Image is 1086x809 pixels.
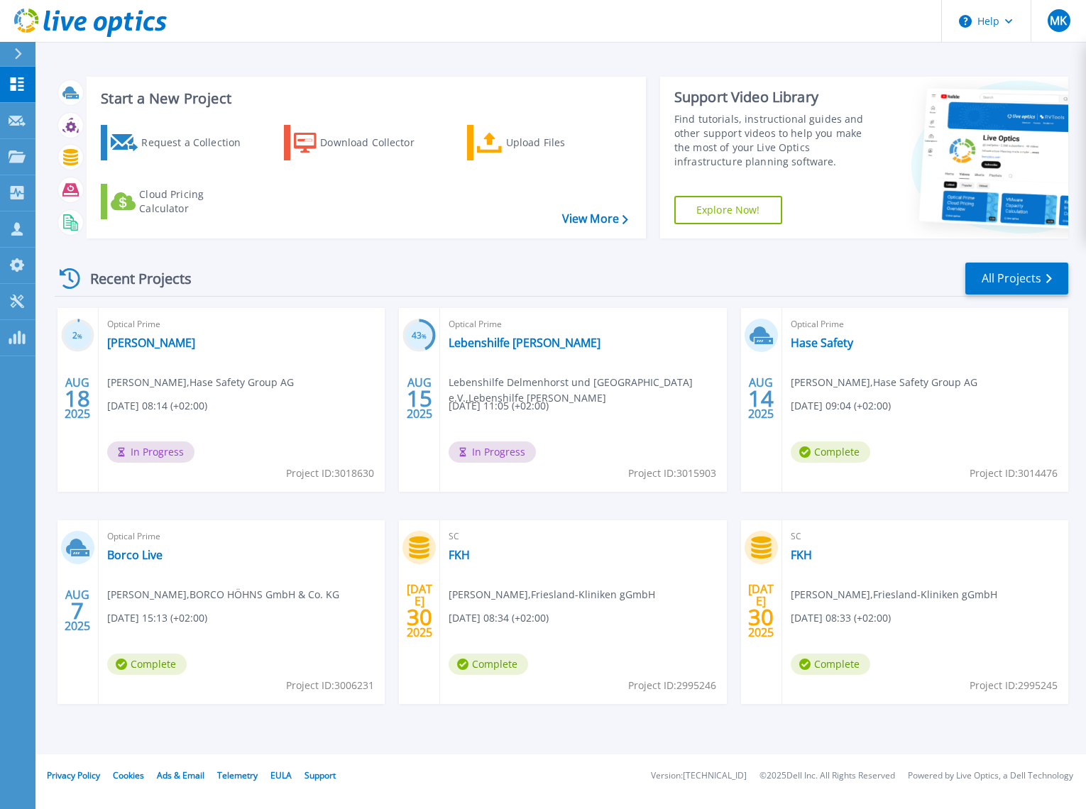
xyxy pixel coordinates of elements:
a: Cookies [113,769,144,781]
div: Upload Files [506,128,620,157]
h3: Start a New Project [101,91,627,106]
span: [DATE] 08:33 (+02:00) [791,610,891,626]
span: [DATE] 11:05 (+02:00) [449,398,549,414]
span: Project ID: 3006231 [286,678,374,693]
div: [DATE] 2025 [747,585,774,637]
a: Privacy Policy [47,769,100,781]
span: Optical Prime [107,317,376,332]
a: [PERSON_NAME] [107,336,195,350]
span: Project ID: 3014476 [970,466,1058,481]
a: Lebenshilfe [PERSON_NAME] [449,336,600,350]
span: 7 [71,605,84,617]
span: 15 [407,392,432,404]
a: All Projects [965,263,1068,295]
a: Cloud Pricing Calculator [101,184,259,219]
span: Complete [449,654,528,675]
span: Lebenshilfe Delmenhorst und [GEOGRAPHIC_DATA] e.V. , Lebenshilfe [PERSON_NAME] [449,375,726,406]
a: Download Collector [284,125,442,160]
div: Request a Collection [141,128,255,157]
a: Borco Live [107,548,163,562]
div: Support Video Library [674,88,879,106]
span: [PERSON_NAME] , Friesland-Kliniken gGmbH [449,587,655,602]
li: © 2025 Dell Inc. All Rights Reserved [759,771,895,781]
span: In Progress [107,441,194,463]
a: Telemetry [217,769,258,781]
span: [PERSON_NAME] , Hase Safety Group AG [791,375,977,390]
span: 30 [407,611,432,623]
h3: 43 [402,328,436,344]
div: AUG 2025 [64,373,91,424]
span: Optical Prime [791,317,1060,332]
span: Complete [791,654,870,675]
a: Upload Files [467,125,625,160]
span: Project ID: 3018630 [286,466,374,481]
div: Find tutorials, instructional guides and other support videos to help you make the most of your L... [674,112,879,169]
span: [DATE] 09:04 (+02:00) [791,398,891,414]
span: SC [791,529,1060,544]
a: FKH [449,548,470,562]
span: SC [449,529,718,544]
div: [DATE] 2025 [406,585,433,637]
span: Project ID: 3015903 [628,466,716,481]
a: Explore Now! [674,196,782,224]
a: Request a Collection [101,125,259,160]
span: MK [1050,15,1067,26]
span: Project ID: 2995245 [970,678,1058,693]
span: Complete [791,441,870,463]
span: 18 [65,392,90,404]
div: AUG 2025 [406,373,433,424]
span: Optical Prime [107,529,376,544]
h3: 2 [61,328,94,344]
a: Ads & Email [157,769,204,781]
span: [PERSON_NAME] , Hase Safety Group AG [107,375,294,390]
span: [PERSON_NAME] , Friesland-Kliniken gGmbH [791,587,997,602]
a: FKH [791,548,812,562]
div: Download Collector [320,128,434,157]
span: [DATE] 08:14 (+02:00) [107,398,207,414]
span: Project ID: 2995246 [628,678,716,693]
span: [DATE] 15:13 (+02:00) [107,610,207,626]
span: [DATE] 08:34 (+02:00) [449,610,549,626]
span: Complete [107,654,187,675]
span: [PERSON_NAME] , BORCO HÖHNS GmbH & Co. KG [107,587,339,602]
span: Optical Prime [449,317,718,332]
span: In Progress [449,441,536,463]
div: AUG 2025 [64,585,91,637]
span: % [422,332,427,340]
a: EULA [270,769,292,781]
a: View More [562,212,628,226]
div: AUG 2025 [747,373,774,424]
span: 30 [748,611,774,623]
a: Support [305,769,336,781]
div: Recent Projects [55,261,211,296]
li: Version: [TECHNICAL_ID] [651,771,747,781]
div: Cloud Pricing Calculator [139,187,253,216]
span: 14 [748,392,774,404]
span: % [77,332,82,340]
li: Powered by Live Optics, a Dell Technology [908,771,1073,781]
a: Hase Safety [791,336,853,350]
